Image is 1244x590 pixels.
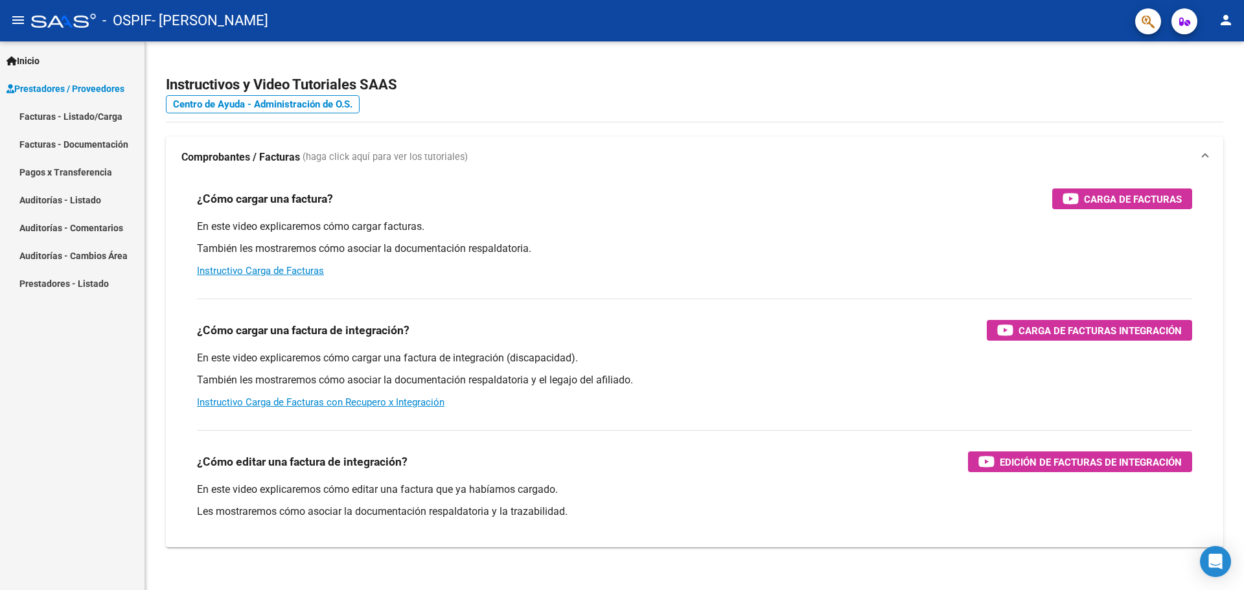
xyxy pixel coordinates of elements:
[166,178,1223,547] div: Comprobantes / Facturas (haga click aquí para ver los tutoriales)
[303,150,468,165] span: (haga click aquí para ver los tutoriales)
[1084,191,1182,207] span: Carga de Facturas
[197,242,1192,256] p: También les mostraremos cómo asociar la documentación respaldatoria.
[197,373,1192,387] p: También les mostraremos cómo asociar la documentación respaldatoria y el legajo del afiliado.
[102,6,152,35] span: - OSPIF
[152,6,268,35] span: - [PERSON_NAME]
[1000,454,1182,470] span: Edición de Facturas de integración
[166,137,1223,178] mat-expansion-panel-header: Comprobantes / Facturas (haga click aquí para ver los tutoriales)
[166,73,1223,97] h2: Instructivos y Video Tutoriales SAAS
[1200,546,1231,577] div: Open Intercom Messenger
[197,321,409,339] h3: ¿Cómo cargar una factura de integración?
[6,54,40,68] span: Inicio
[1019,323,1182,339] span: Carga de Facturas Integración
[197,482,1192,497] p: En este video explicaremos cómo editar una factura que ya habíamos cargado.
[197,265,324,277] a: Instructivo Carga de Facturas
[10,12,26,28] mat-icon: menu
[197,220,1192,234] p: En este video explicaremos cómo cargar facturas.
[197,351,1192,365] p: En este video explicaremos cómo cargar una factura de integración (discapacidad).
[197,396,444,408] a: Instructivo Carga de Facturas con Recupero x Integración
[197,505,1192,519] p: Les mostraremos cómo asociar la documentación respaldatoria y la trazabilidad.
[197,453,408,471] h3: ¿Cómo editar una factura de integración?
[6,82,124,96] span: Prestadores / Proveedores
[166,95,360,113] a: Centro de Ayuda - Administración de O.S.
[1218,12,1234,28] mat-icon: person
[181,150,300,165] strong: Comprobantes / Facturas
[968,451,1192,472] button: Edición de Facturas de integración
[987,320,1192,341] button: Carga de Facturas Integración
[1052,188,1192,209] button: Carga de Facturas
[197,190,333,208] h3: ¿Cómo cargar una factura?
